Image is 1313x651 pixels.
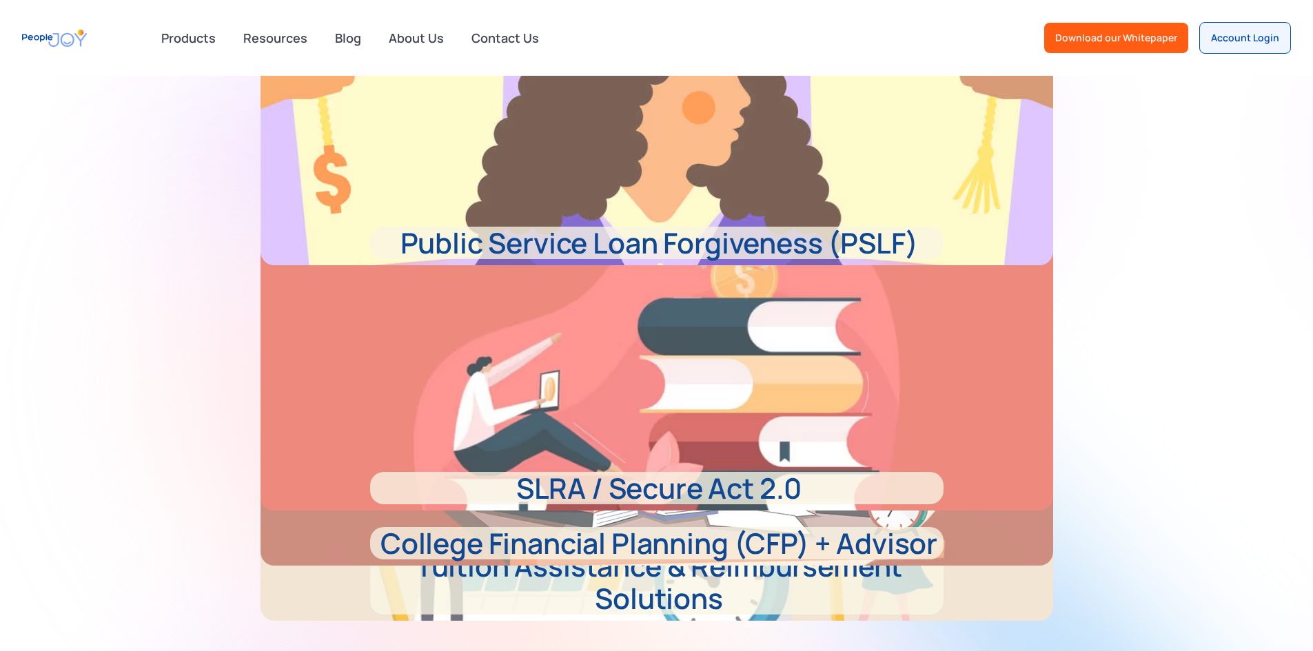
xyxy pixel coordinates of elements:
[1211,31,1279,45] div: Account Login
[370,227,944,259] p: Public Service Loan Forgiveness (PSLF)
[153,24,224,52] div: Products
[1055,31,1177,45] div: Download our Whitepaper
[261,167,1053,511] a: SLRA / Secure Act 2.0
[463,23,547,53] a: Contact Us
[1199,22,1291,54] a: Account Login
[22,23,87,54] a: home
[1044,23,1188,53] a: Download our Whitepaper
[235,23,316,53] a: Resources
[370,472,944,504] p: SLRA / Secure Act 2.0
[380,23,452,53] a: About Us
[370,550,944,614] p: Tuition Assistance & Reimbursement Solutions
[327,23,369,53] a: Blog
[370,527,944,559] p: College Financial Planning (CFP) + Advisor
